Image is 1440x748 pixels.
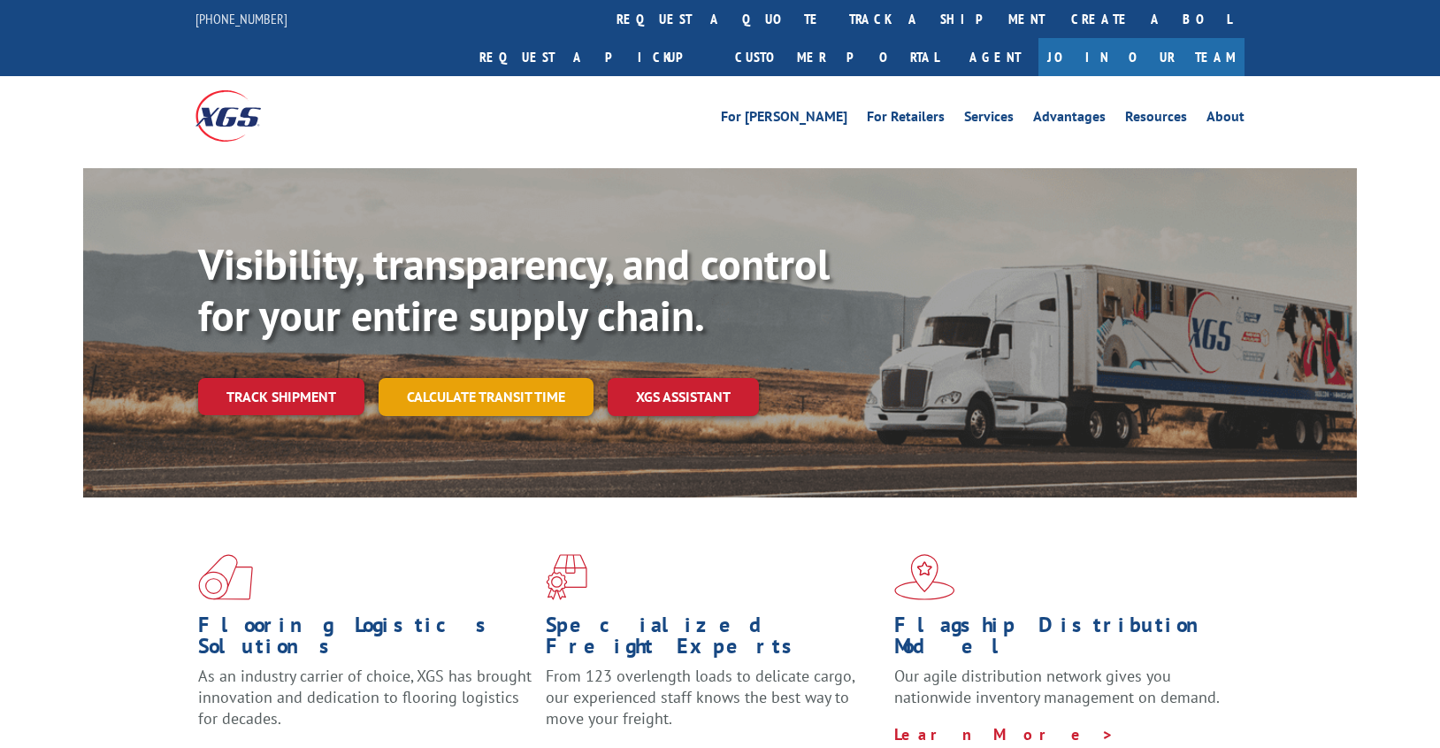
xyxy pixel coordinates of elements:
[1206,110,1245,129] a: About
[894,666,1220,707] span: Our agile distribution network gives you nationwide inventory management on demand.
[466,38,722,76] a: Request a pickup
[867,110,945,129] a: For Retailers
[1125,110,1187,129] a: Resources
[198,236,830,343] b: Visibility, transparency, and control for your entire supply chain.
[894,724,1114,744] a: Learn More >
[952,38,1038,76] a: Agent
[894,554,955,600] img: xgs-icon-flagship-distribution-model-red
[964,110,1014,129] a: Services
[198,378,364,415] a: Track shipment
[1038,38,1245,76] a: Join Our Team
[722,38,952,76] a: Customer Portal
[546,554,587,600] img: xgs-icon-focused-on-flooring-red
[379,378,594,416] a: Calculate transit time
[195,10,287,27] a: [PHONE_NUMBER]
[546,614,880,666] h1: Specialized Freight Experts
[198,554,253,600] img: xgs-icon-total-supply-chain-intelligence-red
[198,666,532,729] span: As an industry carrier of choice, XGS has brought innovation and dedication to flooring logistics...
[721,110,847,129] a: For [PERSON_NAME]
[894,614,1229,666] h1: Flagship Distribution Model
[198,614,532,666] h1: Flooring Logistics Solutions
[1033,110,1106,129] a: Advantages
[608,378,759,416] a: XGS ASSISTANT
[546,666,880,744] p: From 123 overlength loads to delicate cargo, our experienced staff knows the best way to move you...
